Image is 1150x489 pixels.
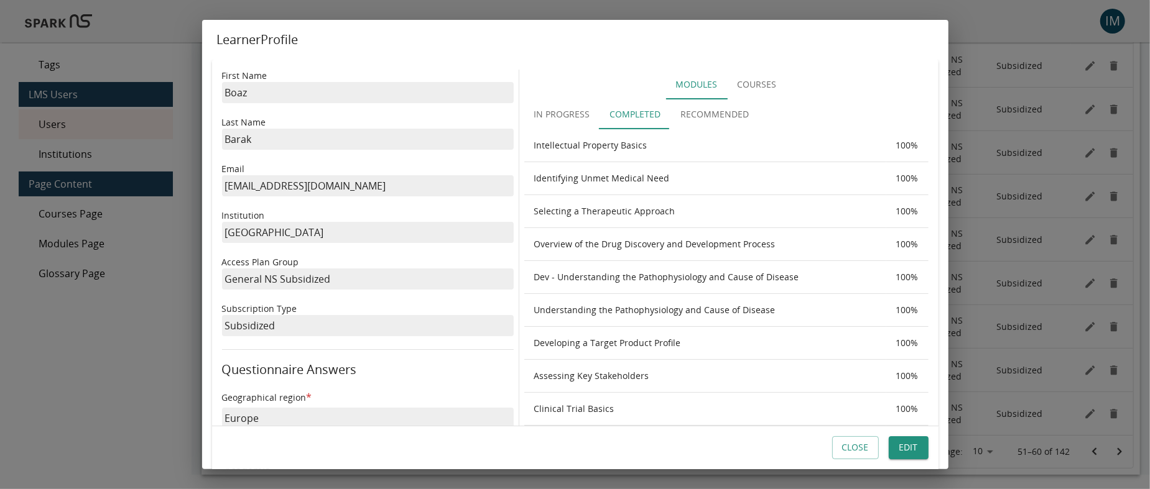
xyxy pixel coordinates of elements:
[222,408,514,429] p: Europe
[886,393,929,426] th: 100 %
[222,256,514,268] p: Access Plan Group
[222,360,514,380] h6: Questionnaire Answers
[202,20,948,60] h2: Learner Profile
[222,175,514,196] p: [EMAIL_ADDRESS][DOMAIN_NAME]
[524,294,886,327] th: Understanding the Pathophysiology and Cause of Disease
[886,162,929,195] th: 100 %
[222,163,514,175] p: Email
[222,390,514,404] h6: Geographical region
[222,70,514,82] p: First Name
[886,228,929,261] th: 100 %
[886,360,929,393] th: 100 %
[600,99,671,129] button: Completed
[524,228,886,261] th: Overview of the Drug Discovery and Development Process
[524,327,886,360] th: Developing a Target Product Profile
[889,437,929,460] button: Edit
[886,129,929,162] th: 100 %
[222,303,514,315] p: Subscription Type
[222,268,514,290] p: General NS Subsidized
[886,261,929,294] th: 100 %
[222,129,514,150] p: Barak
[524,99,929,129] div: Completion statuses
[886,195,929,228] th: 100 %
[524,393,886,426] th: Clinical Trial Basics
[886,327,929,360] th: 100 %
[524,360,886,393] th: Assessing Key Stakeholders
[222,116,514,129] p: Last Name
[524,261,886,294] th: Dev - Understanding the Pathophysiology and Cause of Disease
[728,70,787,99] button: Courses
[886,294,929,327] th: 100 %
[222,315,514,336] p: Subsidized
[524,70,929,99] div: Study Unit Types
[524,99,600,129] button: In Progress
[832,437,879,460] button: Close
[524,162,886,195] th: Identifying Unmet Medical Need
[524,129,886,162] th: Intellectual Property Basics
[222,82,514,103] p: Boaz
[671,99,759,129] button: Recommended
[222,209,514,222] p: Institution
[524,195,886,228] th: Selecting a Therapeutic Approach
[222,222,514,243] p: [GEOGRAPHIC_DATA]
[666,70,728,99] button: Modules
